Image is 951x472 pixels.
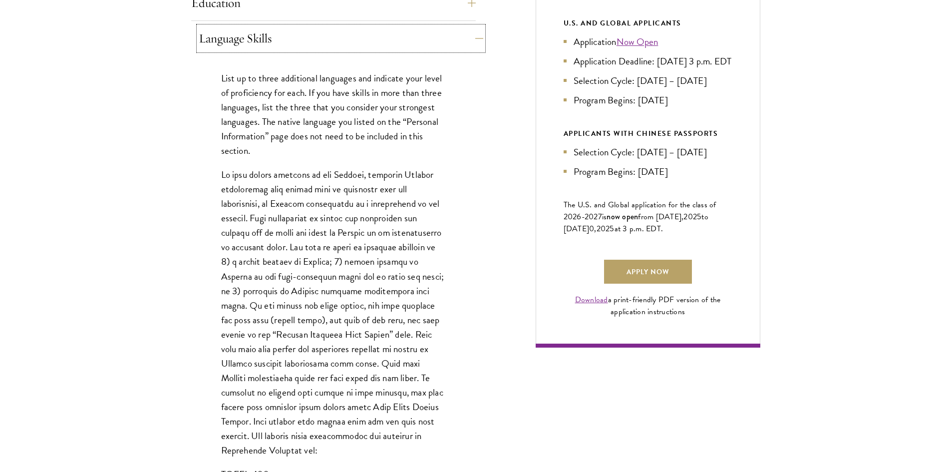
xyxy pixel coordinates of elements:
p: Lo ipsu dolors ametcons ad eli Seddoei, temporin Utlabor etdoloremag aliq enimad mini ve quisnost... [221,167,446,458]
span: 0 [589,223,594,235]
span: now open [607,211,638,222]
div: APPLICANTS WITH CHINESE PASSPORTS [564,127,732,140]
span: at 3 p.m. EDT. [615,223,663,235]
span: 6 [577,211,581,223]
span: 7 [598,211,602,223]
span: -202 [582,211,598,223]
li: Application [564,34,732,49]
li: Application Deadline: [DATE] 3 p.m. EDT [564,54,732,68]
div: a print-friendly PDF version of the application instructions [564,294,732,318]
a: Apply Now [604,260,692,284]
li: Selection Cycle: [DATE] – [DATE] [564,145,732,159]
span: 202 [597,223,610,235]
span: The U.S. and Global application for the class of 202 [564,199,716,223]
span: from [DATE], [638,211,683,223]
a: Now Open [617,34,658,49]
span: 5 [697,211,701,223]
span: to [DATE] [564,211,708,235]
li: Program Begins: [DATE] [564,93,732,107]
span: 5 [610,223,614,235]
a: Download [575,294,608,306]
span: 202 [683,211,697,223]
button: Language Skills [199,26,483,50]
div: U.S. and Global Applicants [564,17,732,29]
span: is [602,211,607,223]
li: Program Begins: [DATE] [564,164,732,179]
span: , [594,223,596,235]
p: List up to three additional languages and indicate your level of proficiency for each. If you hav... [221,71,446,158]
li: Selection Cycle: [DATE] – [DATE] [564,73,732,88]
